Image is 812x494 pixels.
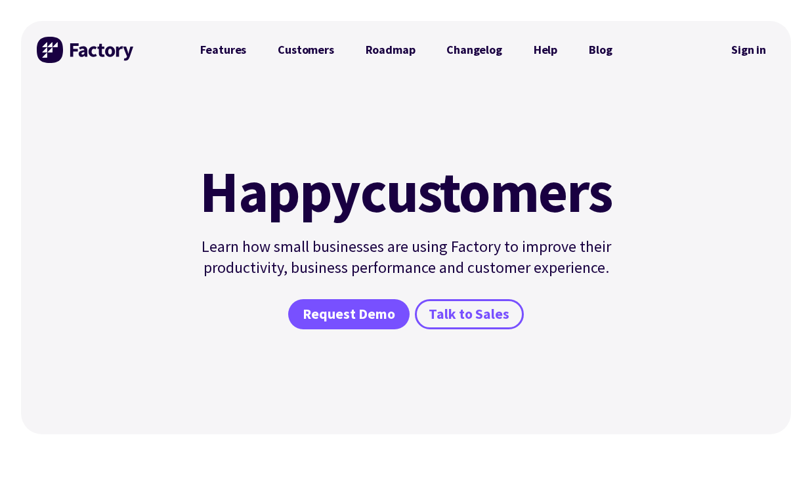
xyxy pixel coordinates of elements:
span: Talk to Sales [429,305,509,324]
a: Sign in [722,35,775,65]
span: Request Demo [303,305,395,324]
p: Learn how small businesses are using Factory to improve their productivity, business performance ... [192,236,620,278]
h1: customers [192,163,620,220]
nav: Primary Navigation [184,37,628,63]
nav: Secondary Navigation [722,35,775,65]
mark: Happy [200,163,360,220]
a: Help [518,37,573,63]
a: Request Demo [288,299,409,329]
a: Changelog [431,37,517,63]
a: Customers [262,37,349,63]
a: Features [184,37,263,63]
a: Roadmap [350,37,431,63]
a: Blog [573,37,628,63]
img: Factory [37,37,135,63]
a: Talk to Sales [415,299,524,329]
